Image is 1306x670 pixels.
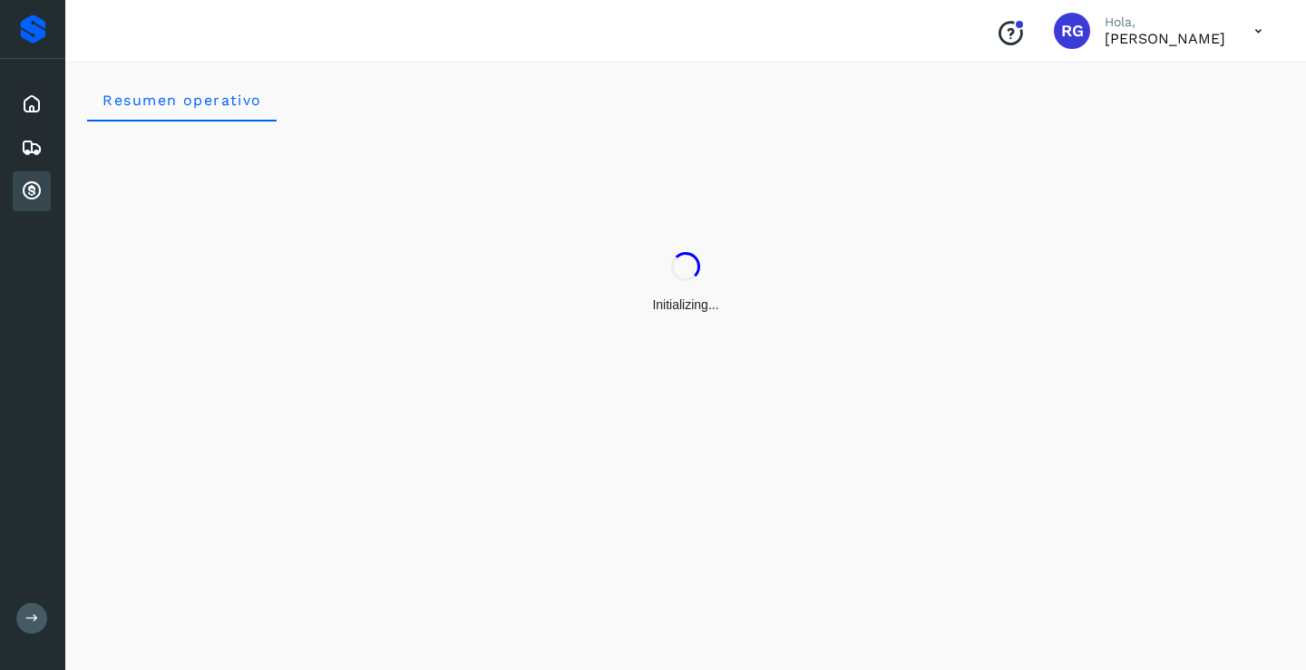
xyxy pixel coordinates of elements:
[13,171,51,211] div: Cuentas por cobrar
[13,128,51,168] div: Embarques
[13,84,51,124] div: Inicio
[1105,30,1225,47] p: ROBERTO GALLARDO HERNANDEZ
[102,92,262,109] span: Resumen operativo
[1105,15,1225,30] p: Hola,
